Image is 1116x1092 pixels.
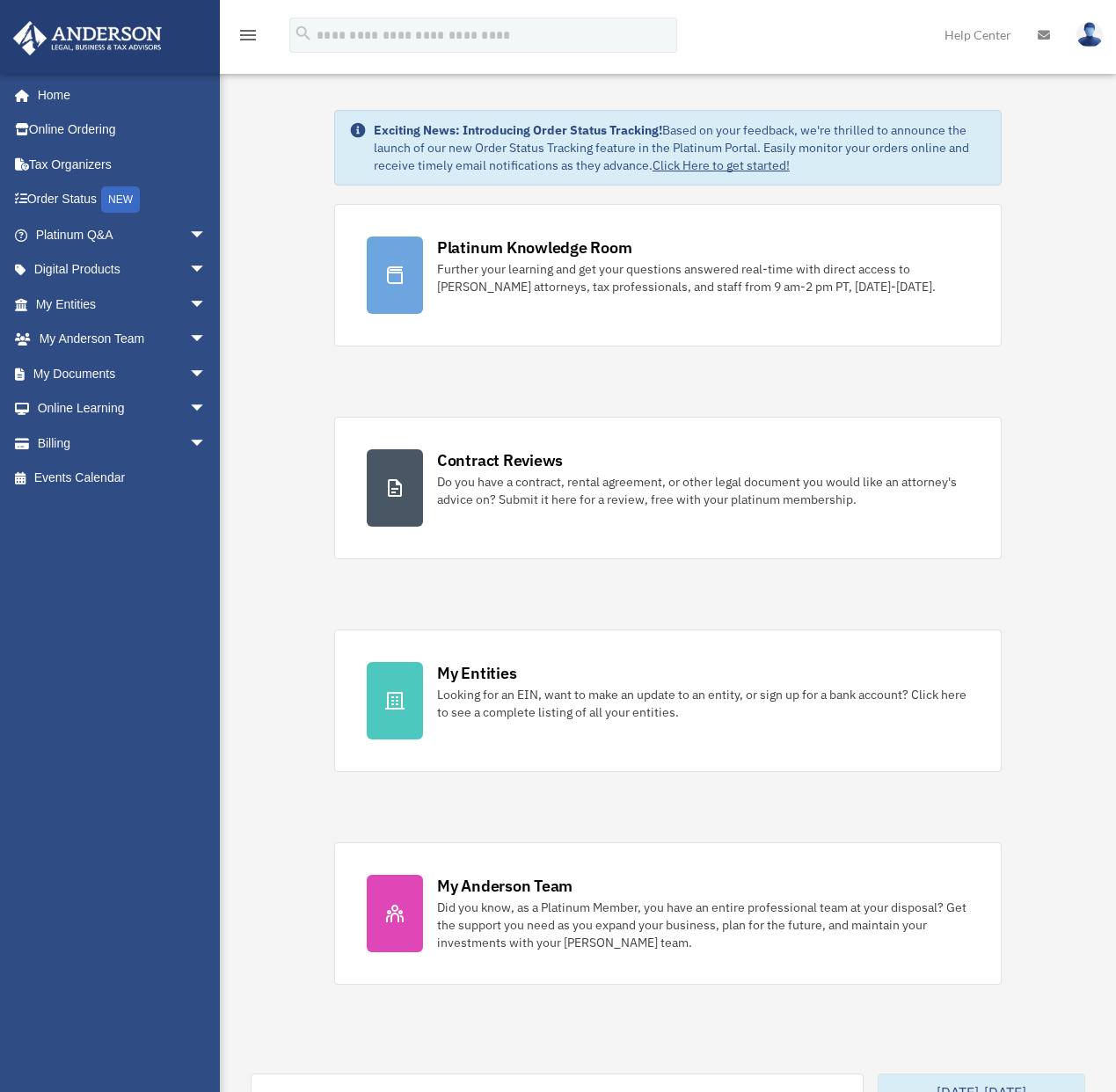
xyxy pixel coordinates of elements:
[12,322,233,357] a: My Anderson Teamarrow_drop_down
[334,842,1002,985] a: My Anderson Team Did you know, as a Platinum Member, you have an entire professional team at your...
[294,24,313,43] i: search
[12,113,233,148] a: Online Ordering
[12,77,224,113] a: Home
[189,252,224,288] span: arrow_drop_down
[12,356,233,391] a: My Documentsarrow_drop_down
[12,217,233,252] a: Platinum Q&Aarrow_drop_down
[237,31,259,46] a: menu
[334,417,1002,559] a: Contract Reviews Do you have a contract, rental agreement, or other legal document you would like...
[8,21,167,55] img: Anderson Advisors Platinum Portal
[12,147,233,182] a: Tax Organizers
[437,875,573,897] div: My Anderson Team
[189,322,224,358] span: arrow_drop_down
[12,426,233,461] a: Billingarrow_drop_down
[237,25,259,46] i: menu
[374,121,987,174] div: Based on your feedback, we're thrilled to announce the launch of our new Order Status Tracking fe...
[437,686,969,721] div: Looking for an EIN, want to make an update to an entity, or sign up for a bank account? Click her...
[437,449,563,471] div: Contract Reviews
[101,186,140,213] div: NEW
[437,662,516,684] div: My Entities
[189,356,224,392] span: arrow_drop_down
[437,473,969,508] div: Do you have a contract, rental agreement, or other legal document you would like an attorney's ad...
[653,157,790,173] a: Click Here to get started!
[334,204,1002,346] a: Platinum Knowledge Room Further your learning and get your questions answered real-time with dire...
[334,630,1002,772] a: My Entities Looking for an EIN, want to make an update to an entity, or sign up for a bank accoun...
[189,391,224,427] span: arrow_drop_down
[12,461,233,496] a: Events Calendar
[1076,22,1103,47] img: User Pic
[437,260,969,295] div: Further your learning and get your questions answered real-time with direct access to [PERSON_NAM...
[12,287,233,322] a: My Entitiesarrow_drop_down
[12,252,233,288] a: Digital Productsarrow_drop_down
[12,391,233,426] a: Online Learningarrow_drop_down
[437,237,632,258] div: Platinum Knowledge Room
[12,182,233,218] a: Order StatusNEW
[189,287,224,323] span: arrow_drop_down
[189,426,224,462] span: arrow_drop_down
[189,217,224,253] span: arrow_drop_down
[374,122,662,138] strong: Exciting News: Introducing Order Status Tracking!
[437,899,969,951] div: Did you know, as a Platinum Member, you have an entire professional team at your disposal? Get th...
